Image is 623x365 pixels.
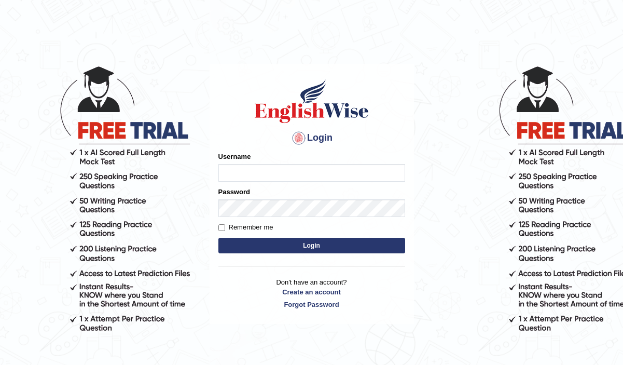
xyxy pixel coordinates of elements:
img: Logo of English Wise sign in for intelligent practice with AI [253,78,371,125]
label: Password [218,187,250,197]
a: Create an account [218,287,405,297]
p: Don't have an account? [218,277,405,309]
button: Login [218,238,405,253]
a: Forgot Password [218,300,405,309]
h4: Login [218,130,405,146]
label: Username [218,152,251,161]
label: Remember me [218,222,273,233]
input: Remember me [218,224,225,231]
